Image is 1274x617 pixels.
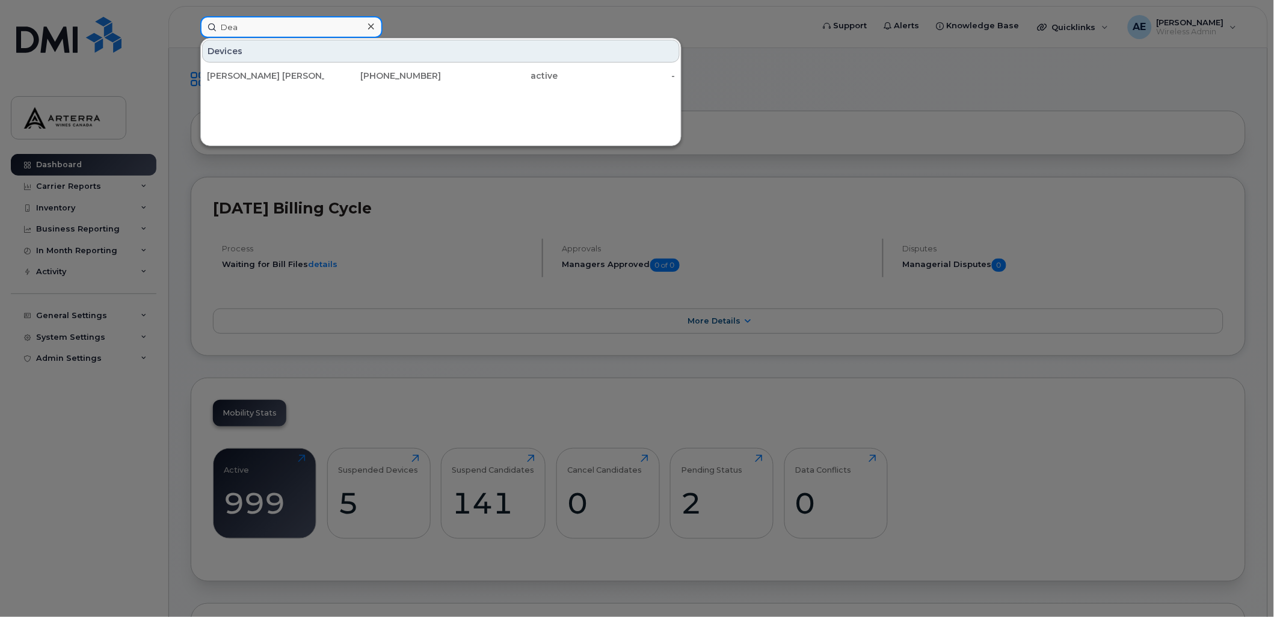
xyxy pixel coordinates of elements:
[324,70,442,82] div: [PHONE_NUMBER]
[441,70,558,82] div: active
[207,70,324,82] div: [PERSON_NAME] [PERSON_NAME] u
[202,65,680,87] a: [PERSON_NAME] [PERSON_NAME]u[PHONE_NUMBER]active-
[558,70,675,82] div: -
[202,40,680,63] div: Devices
